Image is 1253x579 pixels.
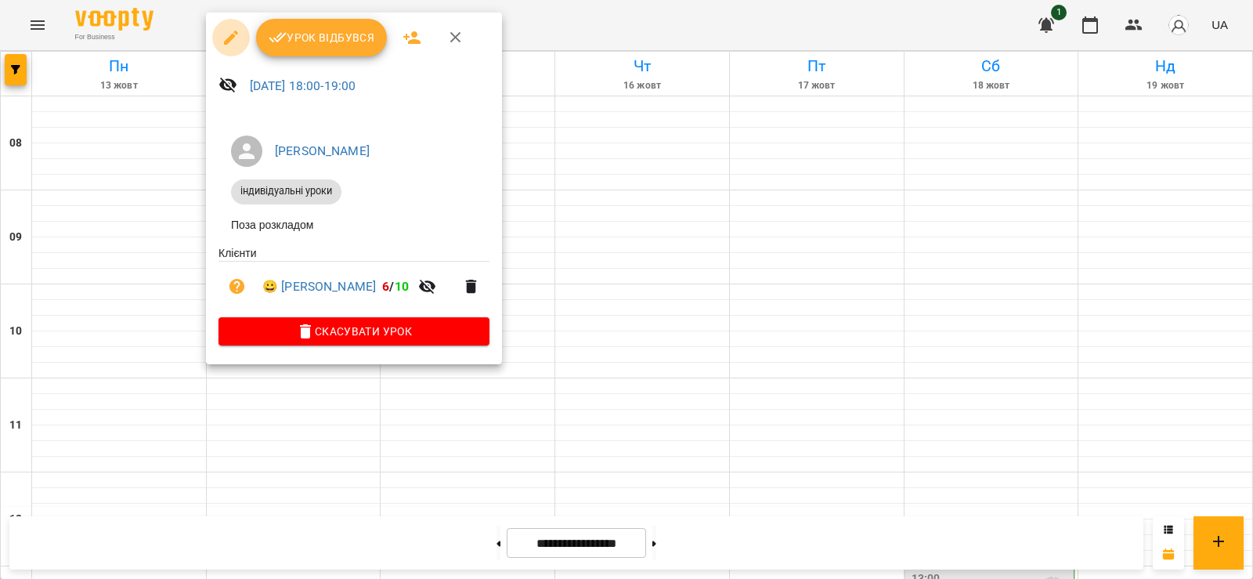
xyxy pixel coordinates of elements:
button: Скасувати Урок [218,317,489,346]
b: / [382,279,409,294]
a: [DATE] 18:00-19:00 [250,78,356,93]
span: 6 [382,279,389,294]
a: 😀 [PERSON_NAME] [262,277,376,296]
button: Візит ще не сплачено. Додати оплату? [218,268,256,306]
li: Поза розкладом [218,211,489,239]
button: Урок відбувся [256,19,388,56]
span: Скасувати Урок [231,322,477,341]
a: [PERSON_NAME] [275,143,370,158]
ul: Клієнти [218,245,489,318]
span: індивідуальні уроки [231,184,341,198]
span: 10 [395,279,409,294]
span: Урок відбувся [269,28,375,47]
